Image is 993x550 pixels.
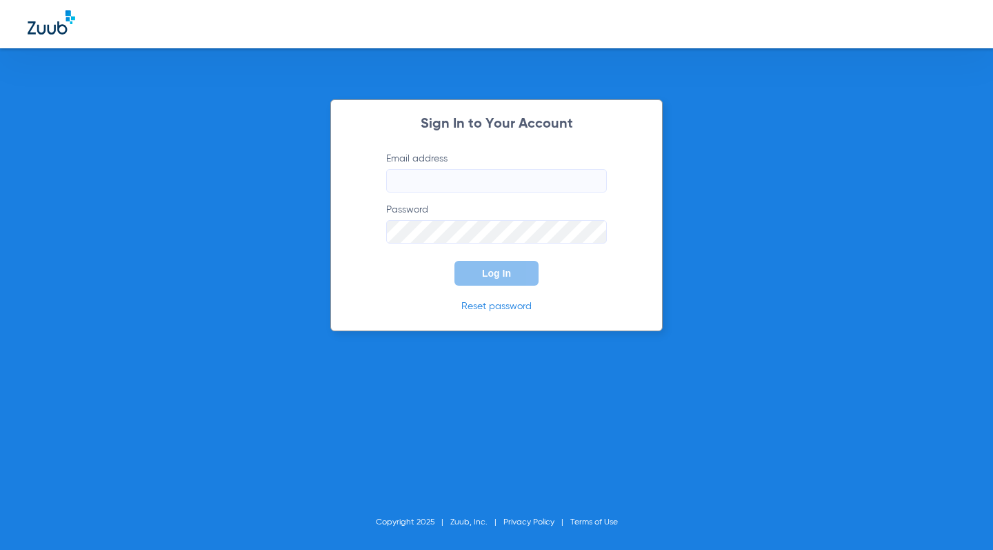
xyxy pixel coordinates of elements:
img: Zuub Logo [28,10,75,35]
input: Email address [386,169,607,193]
button: Log In [454,261,539,286]
span: Log In [482,268,511,279]
li: Zuub, Inc. [450,515,503,529]
a: Terms of Use [570,518,618,527]
label: Email address [386,152,607,193]
iframe: Chat Widget [924,484,993,550]
li: Copyright 2025 [376,515,450,529]
a: Privacy Policy [503,518,554,527]
input: Password [386,220,607,244]
label: Password [386,203,607,244]
h2: Sign In to Your Account [365,117,628,131]
a: Reset password [461,302,532,311]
